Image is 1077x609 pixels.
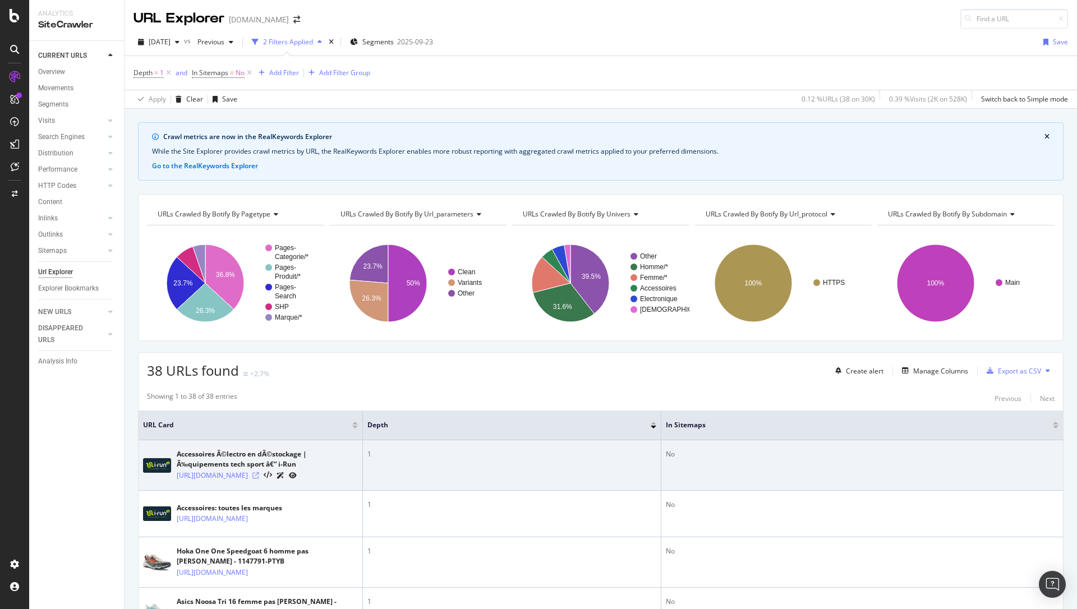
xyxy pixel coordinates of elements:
div: Analysis Info [38,356,77,367]
text: Marque/* [275,313,302,321]
div: NEW URLS [38,306,71,318]
text: 26.3% [362,294,381,302]
span: Previous [193,37,224,47]
text: Pages- [275,264,296,271]
button: and [176,67,187,78]
button: Add Filter [254,66,299,80]
img: main image [143,506,171,521]
button: Segments2025-09-23 [346,33,438,51]
div: Showing 1 to 38 of 38 entries [147,391,237,405]
span: 38 URLs found [147,361,239,380]
text: Accessoires [640,284,676,292]
div: Crawl metrics are now in the RealKeywords Explorer [163,132,1044,142]
span: No [236,65,245,81]
a: Visit Online Page [252,472,259,479]
a: Url Explorer [38,266,116,278]
div: No [666,449,1058,459]
div: Switch back to Simple mode [981,94,1068,104]
button: Manage Columns [897,364,968,377]
a: Segments [38,99,116,110]
a: Content [38,196,116,208]
div: Apply [149,94,166,104]
text: Categorie/* [275,253,309,261]
div: Manage Columns [913,366,968,376]
a: [URL][DOMAIN_NAME] [177,513,248,524]
div: 0.12 % URLs ( 38 on 30K ) [802,94,875,104]
div: DISAPPEARED URLS [38,322,95,346]
button: Create alert [831,362,883,380]
div: +2.7% [250,369,269,379]
span: In Sitemaps [666,420,1036,430]
button: Previous [193,33,238,51]
div: HTTP Codes [38,180,76,192]
span: URLs Crawled By Botify By pagetype [158,209,270,219]
div: info banner [138,122,1064,181]
a: [URL][DOMAIN_NAME] [177,567,248,578]
button: Add Filter Group [304,66,370,80]
a: AI Url Details [277,469,284,481]
text: 31.6% [553,303,572,311]
h4: URLs Crawled By Botify By univers [521,205,679,223]
div: Visits [38,115,55,127]
div: 1 [367,449,656,459]
span: Segments [362,37,394,47]
div: Explorer Bookmarks [38,283,99,294]
h4: URLs Crawled By Botify By pagetype [155,205,314,223]
a: Distribution [38,147,105,159]
button: Apply [134,90,166,108]
a: Search Engines [38,131,105,143]
span: URLs Crawled By Botify By url_protocol [706,209,827,219]
button: close banner [1042,130,1052,144]
a: Overview [38,66,116,78]
div: 1 [367,500,656,510]
button: Export as CSV [982,362,1041,380]
span: vs [184,36,193,45]
text: SHP [275,303,289,311]
text: Other [458,289,475,297]
a: URL Inspection [289,469,297,481]
svg: A chart. [147,234,324,332]
span: = [154,68,158,77]
span: URLs Crawled By Botify By univers [523,209,630,219]
button: 2 Filters Applied [247,33,326,51]
div: SiteCrawler [38,19,115,31]
div: Outlinks [38,229,63,241]
div: No [666,546,1058,556]
h4: URLs Crawled By Botify By subdomain [886,205,1044,223]
a: NEW URLS [38,306,105,318]
div: Previous [995,394,1021,403]
text: Electronique [640,295,678,303]
text: 23.7% [173,279,192,287]
a: Visits [38,115,105,127]
text: Pages- [275,283,296,291]
text: Clean [458,268,475,276]
div: Export as CSV [998,366,1041,376]
div: and [176,68,187,77]
a: [URL][DOMAIN_NAME] [177,470,248,481]
div: Next [1040,394,1055,403]
div: Ouvrir le Messenger Intercom [1039,571,1066,598]
img: Equal [243,372,248,376]
div: 0.39 % Visits ( 2K on 528K ) [889,94,967,104]
div: Performance [38,164,77,176]
div: Sitemaps [38,245,67,257]
text: Main [1005,279,1020,287]
div: arrow-right-arrow-left [293,16,300,24]
text: 26.3% [196,307,215,315]
span: URL Card [143,420,349,430]
div: CURRENT URLS [38,50,87,62]
text: Variants [458,279,482,287]
button: Save [1039,33,1068,51]
button: Previous [995,391,1021,405]
text: Homme/* [640,263,668,271]
text: [DEMOGRAPHIC_DATA] [640,306,715,313]
a: Analysis Info [38,356,116,367]
div: A chart. [877,234,1055,332]
span: Depth [367,420,634,430]
a: DISAPPEARED URLS [38,322,105,346]
svg: A chart. [330,234,507,332]
div: Content [38,196,62,208]
div: Movements [38,82,73,94]
svg: A chart. [512,234,689,332]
